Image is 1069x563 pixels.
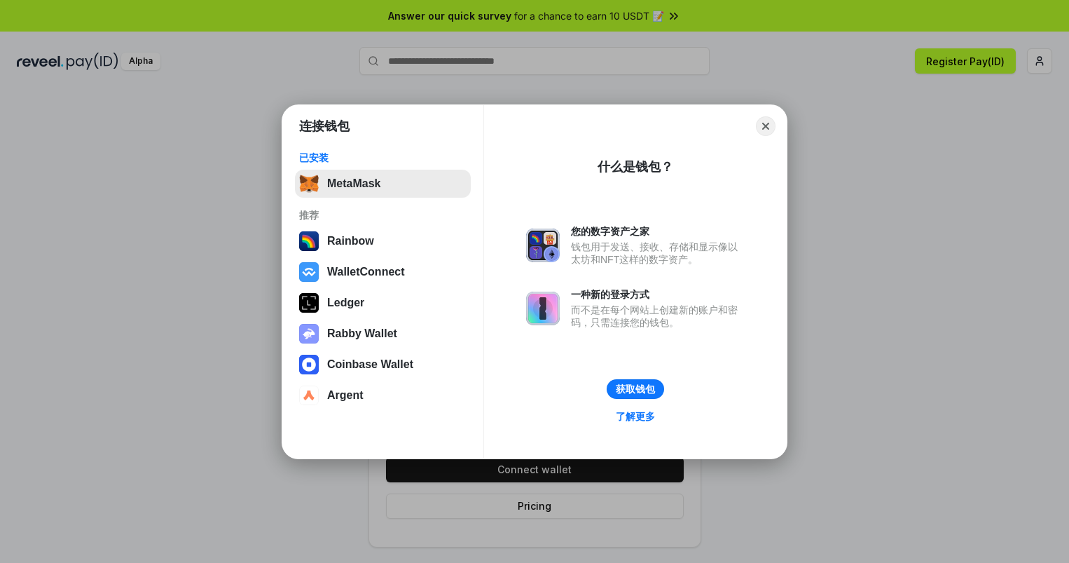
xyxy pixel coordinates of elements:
a: 了解更多 [607,407,663,426]
button: Close [756,116,775,136]
div: 了解更多 [616,410,655,423]
img: svg+xml,%3Csvg%20width%3D%2228%22%20height%3D%2228%22%20viewBox%3D%220%200%2028%2028%22%20fill%3D... [299,355,319,374]
button: WalletConnect [295,258,471,286]
div: Rabby Wallet [327,327,397,340]
img: svg+xml,%3Csvg%20width%3D%2228%22%20height%3D%2228%22%20viewBox%3D%220%200%2028%2028%22%20fill%3D... [299,386,319,405]
div: Ledger [327,297,364,309]
button: Coinbase Wallet [295,351,471,379]
button: Ledger [295,289,471,317]
img: svg+xml,%3Csvg%20width%3D%2228%22%20height%3D%2228%22%20viewBox%3D%220%200%2028%2028%22%20fill%3D... [299,262,319,282]
button: Argent [295,381,471,409]
img: svg+xml,%3Csvg%20width%3D%22120%22%20height%3D%22120%22%20viewBox%3D%220%200%20120%20120%22%20fil... [299,231,319,251]
button: MetaMask [295,170,471,198]
img: svg+xml,%3Csvg%20xmlns%3D%22http%3A%2F%2Fwww.w3.org%2F2000%2Fsvg%22%20fill%3D%22none%22%20viewBox... [526,229,560,262]
div: Rainbow [327,235,374,247]
button: 获取钱包 [607,379,664,399]
div: Coinbase Wallet [327,358,413,371]
div: 已安装 [299,151,467,164]
img: svg+xml,%3Csvg%20xmlns%3D%22http%3A%2F%2Fwww.w3.org%2F2000%2Fsvg%22%20fill%3D%22none%22%20viewBox... [526,292,560,325]
div: 什么是钱包？ [598,158,673,175]
div: MetaMask [327,177,380,190]
div: 您的数字资产之家 [571,225,745,238]
h1: 连接钱包 [299,118,350,135]
img: svg+xml,%3Csvg%20xmlns%3D%22http%3A%2F%2Fwww.w3.org%2F2000%2Fsvg%22%20fill%3D%22none%22%20viewBox... [299,324,319,344]
button: Rabby Wallet [295,320,471,348]
div: 推荐 [299,209,467,222]
img: svg+xml,%3Csvg%20xmlns%3D%22http%3A%2F%2Fwww.w3.org%2F2000%2Fsvg%22%20width%3D%2228%22%20height%3... [299,293,319,313]
img: svg+xml,%3Csvg%20fill%3D%22none%22%20height%3D%2233%22%20viewBox%3D%220%200%2035%2033%22%20width%... [299,174,319,194]
div: 获取钱包 [616,383,655,395]
div: 一种新的登录方式 [571,288,745,301]
button: Rainbow [295,227,471,255]
div: WalletConnect [327,266,405,278]
div: Argent [327,389,364,402]
div: 而不是在每个网站上创建新的账户和密码，只需连接您的钱包。 [571,304,745,329]
div: 钱包用于发送、接收、存储和显示像以太坊和NFT这样的数字资产。 [571,240,745,266]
